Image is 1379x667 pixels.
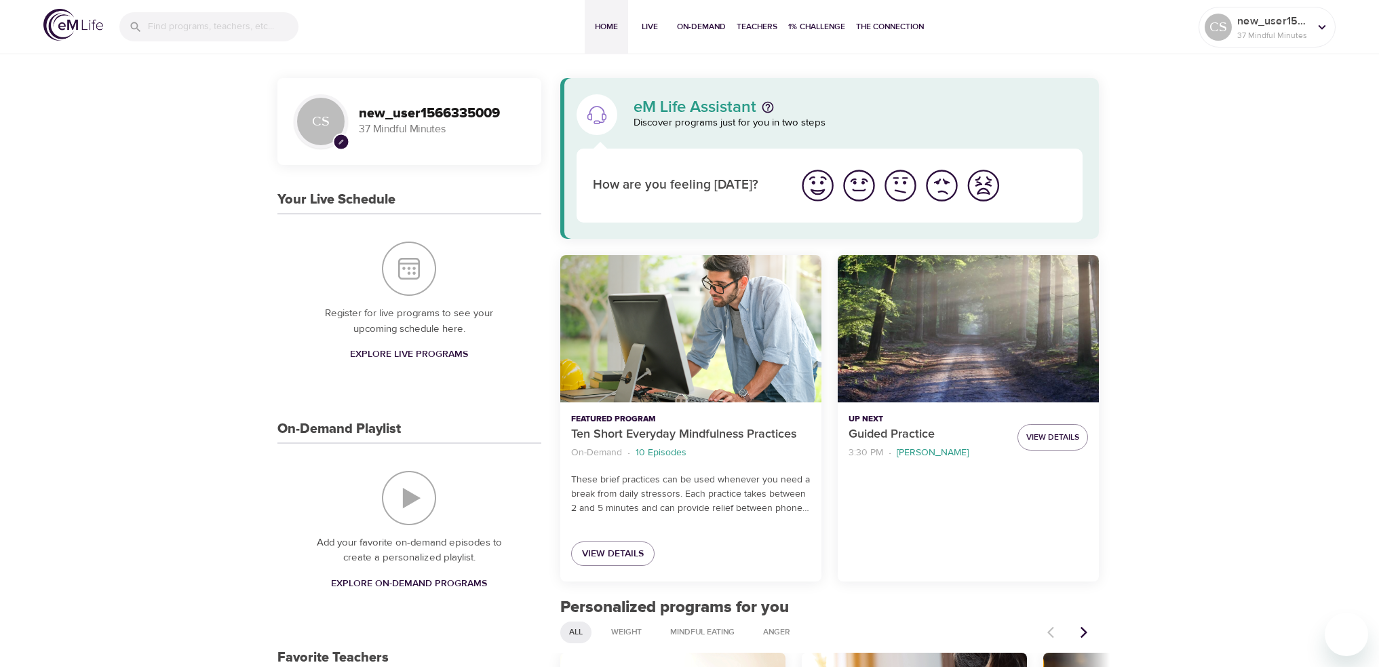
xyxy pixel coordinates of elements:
div: Anger [754,622,799,643]
h3: new_user1566335009 [359,106,525,121]
a: View Details [571,541,655,567]
div: CS [294,94,348,149]
p: 37 Mindful Minutes [359,121,525,137]
p: 3:30 PM [849,446,883,460]
span: Anger [755,626,798,638]
p: Register for live programs to see your upcoming schedule here. [305,306,514,337]
span: Explore On-Demand Programs [331,575,487,592]
span: Live [634,20,666,34]
p: eM Life Assistant [634,99,756,115]
button: I'm feeling worst [963,165,1004,206]
button: I'm feeling great [797,165,838,206]
span: Teachers [737,20,777,34]
span: View Details [1026,430,1079,444]
span: All [561,626,591,638]
img: Your Live Schedule [382,242,436,296]
div: CS [1205,14,1232,41]
p: How are you feeling [DATE]? [593,176,781,195]
button: I'm feeling ok [880,165,921,206]
li: · [627,444,630,462]
div: Mindful Eating [661,622,743,643]
h3: On-Demand Playlist [277,421,401,437]
span: Weight [603,626,650,638]
p: These brief practices can be used whenever you need a break from daily stressors. Each practice t... [571,473,811,516]
div: Weight [602,622,650,643]
a: Explore On-Demand Programs [326,571,492,596]
p: [PERSON_NAME] [897,446,969,460]
p: Up Next [849,413,1007,425]
nav: breadcrumb [849,444,1007,462]
img: On-Demand Playlist [382,471,436,525]
h3: Your Live Schedule [277,192,395,208]
button: Guided Practice [838,255,1099,402]
p: Discover programs just for you in two steps [634,115,1083,131]
button: Ten Short Everyday Mindfulness Practices [560,255,821,402]
input: Find programs, teachers, etc... [148,12,298,41]
span: Explore Live Programs [350,346,468,363]
p: Add your favorite on-demand episodes to create a personalized playlist. [305,535,514,566]
a: Explore Live Programs [345,342,473,367]
button: View Details [1017,424,1088,451]
p: 10 Episodes [636,446,686,460]
span: On-Demand [677,20,726,34]
img: logo [43,9,103,41]
p: Featured Program [571,413,811,425]
img: good [840,167,878,204]
button: I'm feeling bad [921,165,963,206]
span: Home [590,20,623,34]
div: All [560,622,591,643]
p: On-Demand [571,446,622,460]
p: 37 Mindful Minutes [1237,29,1309,41]
button: Next items [1069,617,1099,647]
p: Guided Practice [849,425,1007,444]
span: 1% Challenge [788,20,845,34]
img: ok [882,167,919,204]
h3: Favorite Teachers [277,650,389,666]
img: great [799,167,836,204]
iframe: Button to launch messaging window [1325,613,1368,656]
h2: Personalized programs for you [560,598,1100,617]
button: I'm feeling good [838,165,880,206]
p: new_user1566335009 [1237,13,1309,29]
li: · [889,444,891,462]
p: Ten Short Everyday Mindfulness Practices [571,425,811,444]
img: eM Life Assistant [586,104,608,126]
img: bad [923,167,960,204]
span: Mindful Eating [662,626,743,638]
nav: breadcrumb [571,444,811,462]
img: worst [965,167,1002,204]
span: View Details [582,546,644,563]
span: The Connection [856,20,924,34]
